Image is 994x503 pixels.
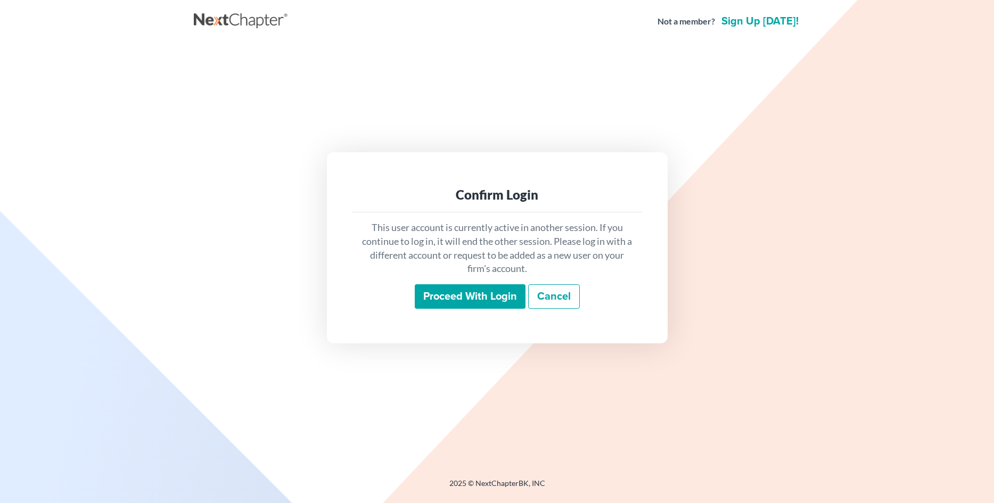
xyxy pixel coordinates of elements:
a: Cancel [528,284,580,309]
div: 2025 © NextChapterBK, INC [194,478,801,497]
strong: Not a member? [658,15,715,28]
p: This user account is currently active in another session. If you continue to log in, it will end ... [361,221,634,276]
input: Proceed with login [415,284,525,309]
a: Sign up [DATE]! [719,16,801,27]
div: Confirm Login [361,186,634,203]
